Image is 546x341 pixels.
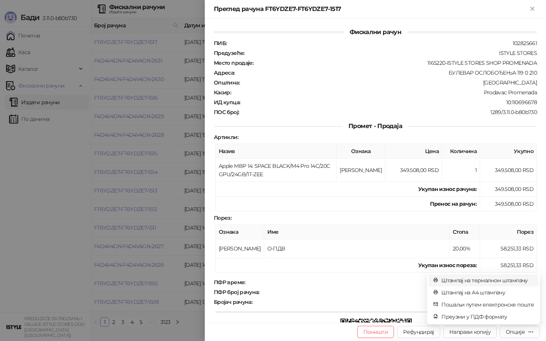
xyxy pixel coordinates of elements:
button: Поништи [357,326,394,338]
td: 1 [442,159,480,182]
strong: Место продаје : [214,59,253,66]
button: Close [528,5,537,14]
strong: ПОС број : [214,109,239,116]
div: Опције [506,328,525,335]
strong: Адреса : [214,69,235,76]
td: [PERSON_NAME] [216,239,264,258]
div: [GEOGRAPHIC_DATA] [240,79,538,86]
th: Цена [385,144,442,159]
span: Преузми у ПДФ формату [441,313,534,321]
td: 58.251,33 RSD [480,239,537,258]
td: 20,00% [450,239,480,258]
strong: Укупан износ рачуна : [418,186,477,192]
strong: ИД купца : [214,99,240,106]
th: Количина [442,144,480,159]
button: Направи копију [443,326,497,338]
div: 10:110696678 [241,99,538,106]
div: Преглед рачуна FT6YDZE7-FT6YDZE7-1517 [214,5,528,14]
div: БУЛЕВАР ОСЛОБОЂЕЊА 119 0 210 [235,69,538,76]
th: Порез [480,225,537,239]
div: 102825661 [227,40,538,47]
strong: Укупан износ пореза: [418,262,477,269]
div: ISTYLE STORES [245,50,538,56]
strong: ПИБ : [214,40,226,47]
td: 349.508,00 RSD [385,159,442,182]
div: [DATE] 17:44:06 [246,279,538,286]
td: О-ПДВ [264,239,450,258]
span: Промет - Продаја [342,122,408,130]
span: Направи копију [449,328,491,335]
th: Ознака [337,144,385,159]
span: Штампај на термалном штампачу [441,276,534,285]
td: 349.508,00 RSD [480,197,537,211]
th: Назив [216,144,337,159]
strong: Бројач рачуна : [214,299,252,305]
strong: Општина : [214,79,240,86]
td: 349.508,00 RSD [480,159,537,182]
span: Фискални рачун [344,28,407,36]
strong: Касир : [214,89,231,96]
strong: ПФР број рачуна : [214,289,259,296]
span: Штампај на А4 штампачу [441,288,534,297]
strong: Пренос на рачун : [430,200,477,207]
strong: ПФР време : [214,279,245,286]
strong: Порез : [214,214,231,221]
th: Стопа [450,225,480,239]
button: Опције [500,326,540,338]
div: 1289/3.11.0-b80b730 [240,109,538,116]
div: 1468/1517ПП [253,299,538,305]
td: [PERSON_NAME] [337,159,385,182]
strong: Артикли : [214,134,238,141]
strong: Предузеће : [214,50,245,56]
td: 58.251,33 RSD [480,258,537,273]
th: Ознака [216,225,264,239]
div: FT6YDZE7-FT6YDZE7-1517 [260,289,538,296]
div: 1165220-ISTYLE STORES SHOP PROMENADA [254,59,538,66]
td: 349.508,00 RSD [480,182,537,197]
th: Име [264,225,450,239]
button: Рефундирај [397,326,440,338]
span: Пошаљи путем електронске поште [441,300,534,309]
td: Apple MBP 14: SPACE BLACK/M4 Pro 14C/20C GPU/24GB/1T-ZEE [216,159,337,182]
th: Укупно [480,144,537,159]
div: Prodavac Promenada [232,89,538,96]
